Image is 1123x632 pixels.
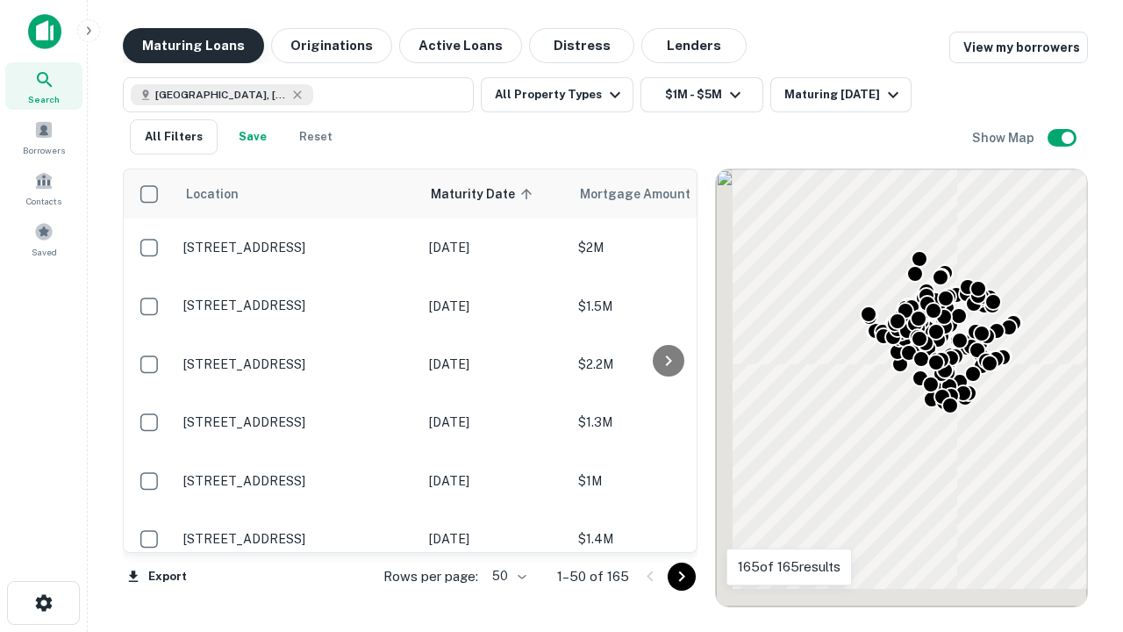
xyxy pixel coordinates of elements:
p: [STREET_ADDRESS] [183,298,411,313]
button: Distress [529,28,634,63]
h6: Show Map [972,128,1037,147]
button: All Filters [130,119,218,154]
button: Lenders [641,28,747,63]
th: Mortgage Amount [569,169,762,219]
p: [DATE] [429,529,561,549]
div: 0 0 [716,169,1087,607]
p: $2.2M [578,355,754,374]
p: [DATE] [429,413,561,432]
button: Export [123,564,191,590]
span: Maturity Date [431,183,538,205]
p: Rows per page: [383,566,478,587]
p: [STREET_ADDRESS] [183,356,411,372]
a: Borrowers [5,113,82,161]
p: [DATE] [429,355,561,374]
p: [STREET_ADDRESS] [183,240,411,255]
p: [DATE] [429,471,561,491]
p: [STREET_ADDRESS] [183,473,411,489]
button: Reset [288,119,344,154]
span: Borrowers [23,143,65,157]
p: $1.5M [578,297,754,316]
button: [GEOGRAPHIC_DATA], [GEOGRAPHIC_DATA], [GEOGRAPHIC_DATA] [123,77,474,112]
p: 1–50 of 165 [557,566,629,587]
a: View my borrowers [949,32,1088,63]
button: Originations [271,28,392,63]
p: [STREET_ADDRESS] [183,531,411,547]
button: Active Loans [399,28,522,63]
th: Maturity Date [420,169,569,219]
p: [STREET_ADDRESS] [183,414,411,430]
img: capitalize-icon.png [28,14,61,49]
button: Save your search to get updates of matches that match your search criteria. [225,119,281,154]
p: [DATE] [429,297,561,316]
button: Maturing Loans [123,28,264,63]
p: $1.4M [578,529,754,549]
iframe: Chat Widget [1035,492,1123,576]
p: $2M [578,238,754,257]
p: $1M [578,471,754,491]
span: Location [185,183,239,205]
div: Maturing [DATE] [784,84,904,105]
span: Saved [32,245,57,259]
p: [DATE] [429,238,561,257]
th: Location [175,169,420,219]
a: Contacts [5,164,82,212]
a: Search [5,62,82,110]
div: 50 [485,564,529,589]
button: $1M - $5M [640,77,763,112]
p: $1.3M [578,413,754,432]
p: 165 of 165 results [738,557,840,578]
a: Saved [5,215,82,262]
button: Maturing [DATE] [770,77,912,112]
span: [GEOGRAPHIC_DATA], [GEOGRAPHIC_DATA], [GEOGRAPHIC_DATA] [155,87,287,103]
span: Mortgage Amount [580,183,713,205]
span: Search [28,92,60,106]
button: All Property Types [481,77,633,112]
button: Go to next page [668,563,696,591]
span: Contacts [26,194,61,208]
